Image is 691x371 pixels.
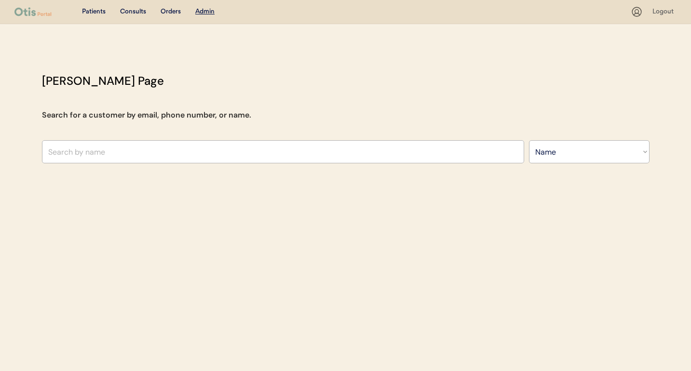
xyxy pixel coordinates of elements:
[120,7,146,17] div: Consults
[42,72,164,90] div: [PERSON_NAME] Page
[42,109,251,121] div: Search for a customer by email, phone number, or name.
[161,7,181,17] div: Orders
[42,140,524,163] input: Search by name
[195,8,215,15] u: Admin
[652,7,677,17] div: Logout
[82,7,106,17] div: Patients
